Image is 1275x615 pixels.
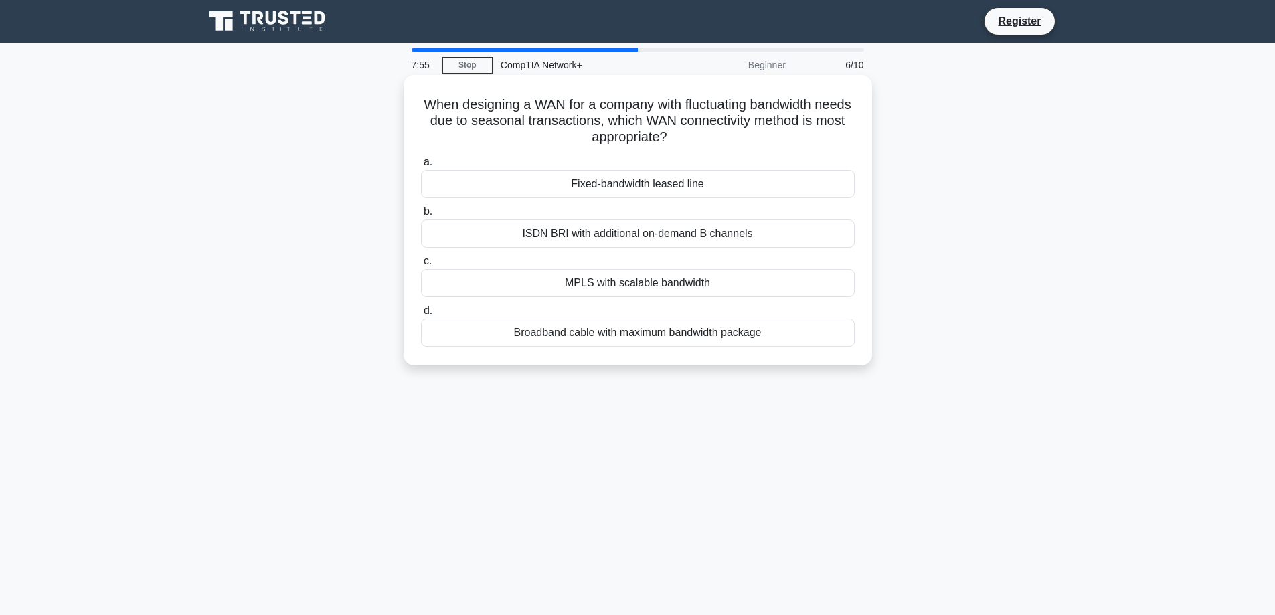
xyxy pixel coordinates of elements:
span: c. [424,255,432,266]
span: b. [424,205,432,217]
a: Stop [442,57,493,74]
span: d. [424,304,432,316]
div: MPLS with scalable bandwidth [421,269,855,297]
div: 6/10 [794,52,872,78]
div: 7:55 [404,52,442,78]
h5: When designing a WAN for a company with fluctuating bandwidth needs due to seasonal transactions,... [420,96,856,146]
div: ISDN BRI with additional on-demand B channels [421,219,855,248]
span: a. [424,156,432,167]
div: Broadband cable with maximum bandwidth package [421,319,855,347]
div: Beginner [677,52,794,78]
div: CompTIA Network+ [493,52,677,78]
div: Fixed-bandwidth leased line [421,170,855,198]
a: Register [990,13,1049,29]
